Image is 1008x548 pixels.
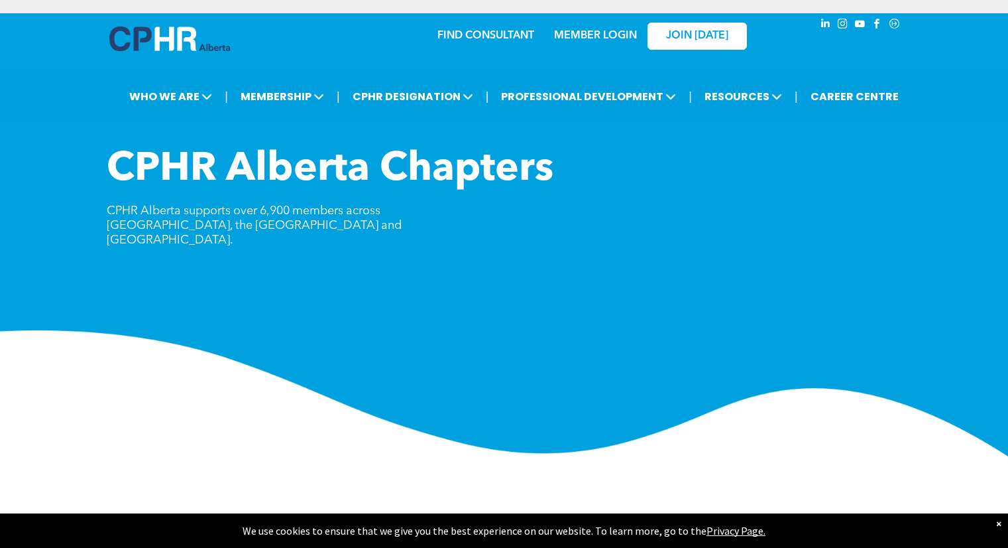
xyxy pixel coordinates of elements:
a: youtube [853,17,868,34]
span: CPHR DESIGNATION [349,84,477,109]
span: CPHR Alberta supports over 6,900 members across [GEOGRAPHIC_DATA], the [GEOGRAPHIC_DATA] and [GEO... [107,205,402,246]
a: CAREER CENTRE [807,84,903,109]
a: instagram [836,17,850,34]
img: A blue and white logo for cp alberta [109,27,230,51]
a: facebook [870,17,885,34]
a: linkedin [818,17,833,34]
a: Social network [887,17,902,34]
span: PROFESSIONAL DEVELOPMENT [497,84,680,109]
li: | [795,83,798,110]
a: FIND CONSULTANT [437,31,534,41]
div: Dismiss notification [996,517,1001,530]
span: WHO WE ARE [125,84,216,109]
a: JOIN [DATE] [647,23,747,50]
span: RESOURCES [700,84,786,109]
span: MEMBERSHIP [237,84,328,109]
a: MEMBER LOGIN [554,31,637,41]
span: JOIN [DATE] [666,30,728,42]
li: | [689,83,692,110]
span: CPHR Alberta Chapters [107,150,553,190]
li: | [337,83,340,110]
a: Privacy Page. [706,524,765,537]
li: | [225,83,228,110]
li: | [486,83,489,110]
